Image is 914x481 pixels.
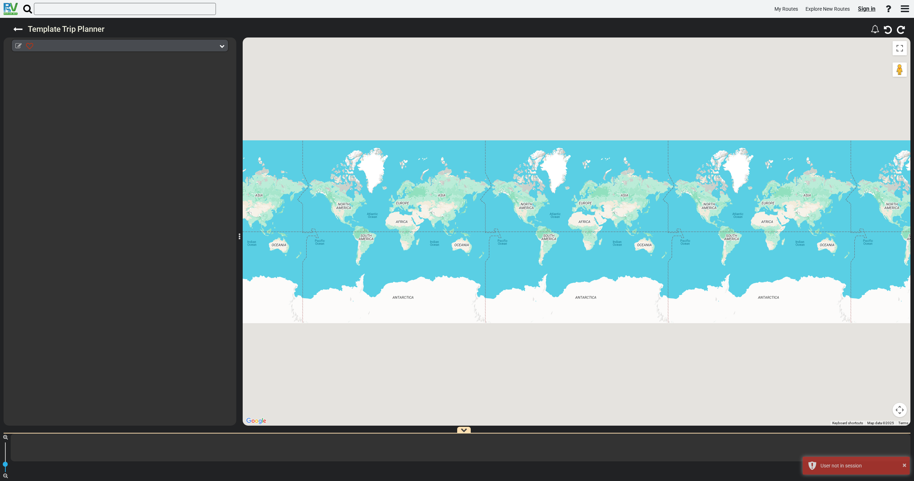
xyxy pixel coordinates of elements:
button: Keyboard shortcuts [832,421,863,426]
a: Sign in [855,1,879,16]
span: My Routes [774,6,798,12]
button: Drag Pegman onto the map to open Street View [893,62,907,77]
img: Google [244,416,268,426]
span: Map data ©2025 [867,421,894,425]
a: My Routes [771,2,801,16]
a: Explore New Routes [802,2,853,16]
button: × [903,460,907,470]
button: Map camera controls [893,403,907,417]
sapn: Template Trip Planner [28,25,105,34]
span: Sign in [858,5,875,12]
span: Explore New Routes [806,6,850,12]
div: User not in session [820,462,904,469]
a: Terms (opens in new tab) [898,421,908,425]
a: Open this area in Google Maps (opens a new window) [244,416,268,426]
img: RvPlanetLogo.png [4,3,18,15]
button: Toggle fullscreen view [893,41,907,55]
